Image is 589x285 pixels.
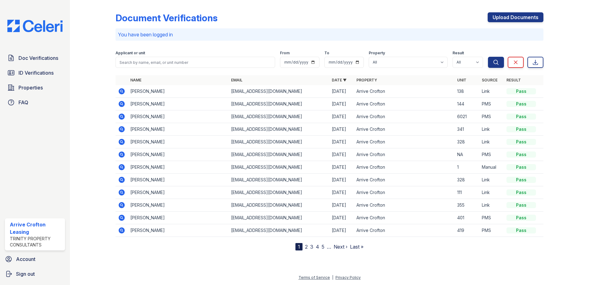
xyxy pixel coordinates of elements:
td: [EMAIL_ADDRESS][DOMAIN_NAME] [229,161,329,174]
td: [PERSON_NAME] [128,186,229,199]
td: [EMAIL_ADDRESS][DOMAIN_NAME] [229,110,329,123]
td: [EMAIL_ADDRESS][DOMAIN_NAME] [229,85,329,98]
span: Sign out [16,270,35,278]
span: Doc Verifications [18,54,58,62]
a: Upload Documents [488,12,543,22]
td: [PERSON_NAME] [128,212,229,224]
a: Unit [457,78,466,82]
td: 111 [455,186,479,199]
td: [PERSON_NAME] [128,85,229,98]
td: 1 [455,161,479,174]
td: Link [479,199,504,212]
div: Pass [506,114,536,120]
td: [DATE] [329,224,354,237]
div: Pass [506,177,536,183]
a: Source [482,78,498,82]
td: 6021 [455,110,479,123]
a: Properties [5,81,65,94]
td: Arrive Crofton [354,98,455,110]
td: PMS [479,224,504,237]
td: [PERSON_NAME] [128,136,229,148]
td: NA [455,148,479,161]
div: Pass [506,139,536,145]
a: Property [356,78,377,82]
a: 5 [322,244,324,250]
a: ID Verifications [5,67,65,79]
td: [PERSON_NAME] [128,224,229,237]
td: [DATE] [329,85,354,98]
td: [PERSON_NAME] [128,110,229,123]
td: 401 [455,212,479,224]
div: | [332,275,333,280]
span: Account [16,255,35,263]
td: Link [479,123,504,136]
a: Sign out [2,268,67,280]
td: 419 [455,224,479,237]
input: Search by name, email, or unit number [116,57,275,68]
td: [EMAIL_ADDRESS][DOMAIN_NAME] [229,136,329,148]
a: Account [2,253,67,265]
a: Privacy Policy [335,275,361,280]
div: Pass [506,126,536,132]
div: Arrive Crofton Leasing [10,221,63,236]
td: Manual [479,161,504,174]
td: [EMAIL_ADDRESS][DOMAIN_NAME] [229,224,329,237]
td: Arrive Crofton [354,186,455,199]
div: Pass [506,101,536,107]
td: [EMAIL_ADDRESS][DOMAIN_NAME] [229,174,329,186]
td: [DATE] [329,174,354,186]
span: ID Verifications [18,69,54,76]
td: [EMAIL_ADDRESS][DOMAIN_NAME] [229,148,329,161]
td: Link [479,174,504,186]
td: [DATE] [329,110,354,123]
a: 3 [310,244,313,250]
div: Document Verifications [116,12,217,23]
td: PMS [479,212,504,224]
a: Email [231,78,242,82]
td: [EMAIL_ADDRESS][DOMAIN_NAME] [229,199,329,212]
td: Arrive Crofton [354,161,455,174]
td: 328 [455,174,479,186]
td: Link [479,85,504,98]
td: [EMAIL_ADDRESS][DOMAIN_NAME] [229,186,329,199]
a: 2 [305,244,308,250]
span: … [327,243,331,250]
div: Pass [506,215,536,221]
div: Pass [506,227,536,233]
label: Applicant or unit [116,51,145,56]
td: PMS [479,148,504,161]
td: Arrive Crofton [354,199,455,212]
label: From [280,51,290,56]
td: [PERSON_NAME] [128,199,229,212]
td: 328 [455,136,479,148]
td: Arrive Crofton [354,123,455,136]
span: FAQ [18,99,28,106]
div: 1 [295,243,303,250]
td: [PERSON_NAME] [128,174,229,186]
td: 341 [455,123,479,136]
td: [DATE] [329,123,354,136]
div: Pass [506,164,536,170]
a: Result [506,78,521,82]
td: Arrive Crofton [354,148,455,161]
td: Arrive Crofton [354,136,455,148]
a: 4 [316,244,319,250]
a: Terms of Service [299,275,330,280]
a: FAQ [5,96,65,109]
label: Result [453,51,464,56]
td: Arrive Crofton [354,85,455,98]
td: 138 [455,85,479,98]
td: [PERSON_NAME] [128,161,229,174]
a: Next › [334,244,347,250]
td: Arrive Crofton [354,110,455,123]
div: Pass [506,151,536,158]
td: 144 [455,98,479,110]
div: Pass [506,202,536,208]
label: Property [369,51,385,56]
td: [EMAIL_ADDRESS][DOMAIN_NAME] [229,123,329,136]
td: [DATE] [329,199,354,212]
td: [PERSON_NAME] [128,98,229,110]
td: [EMAIL_ADDRESS][DOMAIN_NAME] [229,212,329,224]
td: [DATE] [329,98,354,110]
